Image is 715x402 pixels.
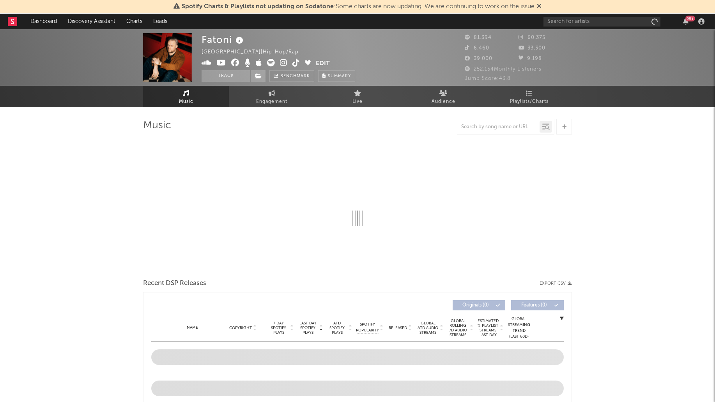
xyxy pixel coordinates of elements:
button: Summary [318,70,355,82]
button: Features(0) [511,300,564,310]
button: Edit [316,59,330,69]
span: Global Rolling 7D Audio Streams [447,319,469,337]
span: 60.375 [519,35,545,40]
span: Spotify Charts & Playlists not updating on Sodatone [182,4,334,10]
a: Music [143,86,229,107]
span: Benchmark [280,72,310,81]
div: Fatoni [202,33,245,46]
span: Originals ( 0 ) [458,303,494,308]
span: Global ATD Audio Streams [417,321,439,335]
div: 99 + [685,16,695,21]
button: 99+ [683,18,688,25]
span: 81.394 [465,35,492,40]
span: : Some charts are now updating. We are continuing to work on the issue [182,4,534,10]
input: Search for artists [543,17,660,27]
a: Live [315,86,400,107]
div: [GEOGRAPHIC_DATA] | Hip-Hop/Rap [202,48,308,57]
a: Playlists/Charts [486,86,572,107]
span: Features ( 0 ) [516,303,552,308]
a: Engagement [229,86,315,107]
span: 9.198 [519,56,542,61]
span: Playlists/Charts [510,97,549,106]
span: Estimated % Playlist Streams Last Day [477,319,499,337]
span: Recent DSP Releases [143,279,206,288]
span: Music [179,97,193,106]
span: Spotify Popularity [356,322,379,333]
span: ATD Spotify Plays [327,321,347,335]
div: Global Streaming Trend (Last 60D) [507,316,531,340]
span: Engagement [256,97,287,106]
button: Track [202,70,250,82]
div: Name [167,325,218,331]
a: Benchmark [269,70,314,82]
a: Audience [400,86,486,107]
span: Last Day Spotify Plays [297,321,318,335]
span: Copyright [229,326,252,330]
span: 6.460 [465,46,489,51]
a: Charts [121,14,148,29]
span: Live [352,97,363,106]
button: Export CSV [540,281,572,286]
span: Jump Score: 43.8 [465,76,511,81]
a: Dashboard [25,14,62,29]
a: Leads [148,14,173,29]
span: Released [389,326,407,330]
span: 33.300 [519,46,545,51]
a: Discovery Assistant [62,14,121,29]
span: Dismiss [537,4,542,10]
span: 39.000 [465,56,492,61]
span: Audience [432,97,455,106]
input: Search by song name or URL [457,124,540,130]
span: 252.154 Monthly Listeners [465,67,542,72]
span: 7 Day Spotify Plays [268,321,289,335]
button: Originals(0) [453,300,505,310]
span: Summary [328,74,351,78]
